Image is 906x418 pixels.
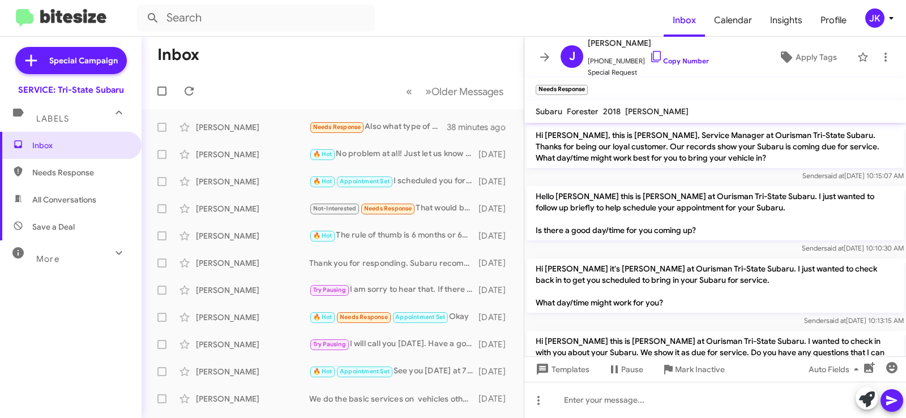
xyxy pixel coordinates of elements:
div: I will call you [DATE]. Have a good trip. [309,338,478,351]
a: Insights [761,4,811,37]
div: [DATE] [478,339,515,350]
div: [DATE] [478,203,515,214]
button: Next [418,80,510,103]
span: Try Pausing [313,341,346,348]
a: Copy Number [649,57,709,65]
div: [PERSON_NAME] [196,312,309,323]
nav: Page navigation example [400,80,510,103]
p: Hi [PERSON_NAME] it's [PERSON_NAME] at Ourisman Tri-State Subaru. I just wanted to check back in ... [527,258,904,313]
span: Pause [621,359,643,380]
span: Inbox [32,140,129,151]
span: Special Request [588,67,709,78]
span: 🔥 Hot [313,313,332,321]
span: 🔥 Hot [313,232,332,239]
div: [DATE] [478,312,515,323]
button: Apply Tags [763,47,852,67]
div: [PERSON_NAME] [196,122,309,133]
div: JK [865,8,884,28]
span: Appointment Set [340,178,390,185]
div: [PERSON_NAME] [196,203,309,214]
span: said at [826,316,846,325]
span: Templates [533,359,589,380]
span: [PERSON_NAME] [588,36,709,50]
span: Labels [36,114,69,124]
button: Auto Fields [800,359,872,380]
h1: Inbox [157,46,199,64]
div: I scheduled you for 9:40 on 10/14. See you soon and have a good day! [309,175,478,188]
span: « [406,84,412,98]
div: [DATE] [478,285,515,296]
div: [DATE] [478,393,515,404]
span: said at [824,244,844,252]
div: That would be great, thanks [309,202,478,215]
div: [DATE] [478,230,515,242]
div: [PERSON_NAME] [196,285,309,296]
div: We do the basic services on vehicles other than a Subaru. We were letting you know it was due for... [309,393,478,404]
div: [DATE] [478,257,515,269]
p: Hi [PERSON_NAME] this is [PERSON_NAME] at Ourisman Tri-State Subaru. I wanted to check in with yo... [527,331,904,374]
span: Apply Tags [796,47,837,67]
div: I am sorry to hear that. If there is anything we can do to win back your business, please let me ... [309,283,478,296]
span: Appointment Set [395,313,445,321]
span: [PERSON_NAME] [625,106,689,117]
div: [PERSON_NAME] [196,176,309,187]
div: [DATE] [478,149,515,160]
div: [PERSON_NAME] [196,230,309,242]
span: Sender [DATE] 10:13:15 AM [804,316,904,325]
span: Subaru [536,106,562,117]
a: Special Campaign [15,47,127,74]
span: J [569,48,575,66]
span: Try Pausing [313,286,346,294]
span: Needs Response [32,167,129,178]
span: 🔥 Hot [313,178,332,185]
span: Auto Fields [809,359,863,380]
a: Profile [811,4,856,37]
span: Sender [DATE] 10:15:07 AM [802,171,904,180]
span: All Conversations [32,194,96,205]
div: [PERSON_NAME] [196,339,309,350]
span: Older Messages [431,85,503,98]
div: [DATE] [478,176,515,187]
span: Save a Deal [32,221,75,232]
span: Special Campaign [49,55,118,66]
input: Search [137,5,375,32]
div: Also what type of brakes would be used on the replacement [309,120,447,133]
span: Calendar [705,4,761,37]
div: No problem at all! Just let us know when you're ready to reschedule. [309,148,478,161]
span: Sender [DATE] 10:10:30 AM [802,244,904,252]
div: Thank you for responding. Subaru recommends every 6 months or 6000 miles whichever comes first. C... [309,257,478,269]
div: 38 minutes ago [447,122,515,133]
div: [PERSON_NAME] [196,149,309,160]
span: Not-Interested [313,205,357,212]
div: SERVICE: Tri-State Subaru [18,84,124,96]
p: Hello [PERSON_NAME] this is [PERSON_NAME] at Ourisman Tri-State Subaru. I just wanted to follow u... [527,186,904,240]
span: 🔥 Hot [313,368,332,375]
button: Mark Inactive [652,359,734,380]
small: Needs Response [536,85,588,95]
span: Needs Response [364,205,412,212]
span: More [36,254,59,264]
span: Appointment Set [340,368,390,375]
span: » [425,84,431,98]
a: Inbox [664,4,705,37]
div: [DATE] [478,366,515,377]
span: 🔥 Hot [313,150,332,158]
span: Forester [567,106,599,117]
span: Mark Inactive [675,359,725,380]
button: JK [856,8,894,28]
button: Templates [524,359,599,380]
button: Pause [599,359,652,380]
span: Needs Response [340,313,388,321]
span: 2018 [603,106,621,117]
span: Needs Response [313,123,361,131]
div: [PERSON_NAME] [196,257,309,269]
span: [PHONE_NUMBER] [588,50,709,67]
div: [PERSON_NAME] [196,366,309,377]
p: Hi [PERSON_NAME], this is [PERSON_NAME], Service Manager at Ourisman Tri-State Subaru. Thanks for... [527,125,904,168]
div: [PERSON_NAME] [196,393,309,404]
div: The rule of thumb is 6 months or 6000 miles- whichever comes first. [309,229,478,242]
div: See you [DATE] at 7:40. Have a good rest of your day. [309,365,478,378]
